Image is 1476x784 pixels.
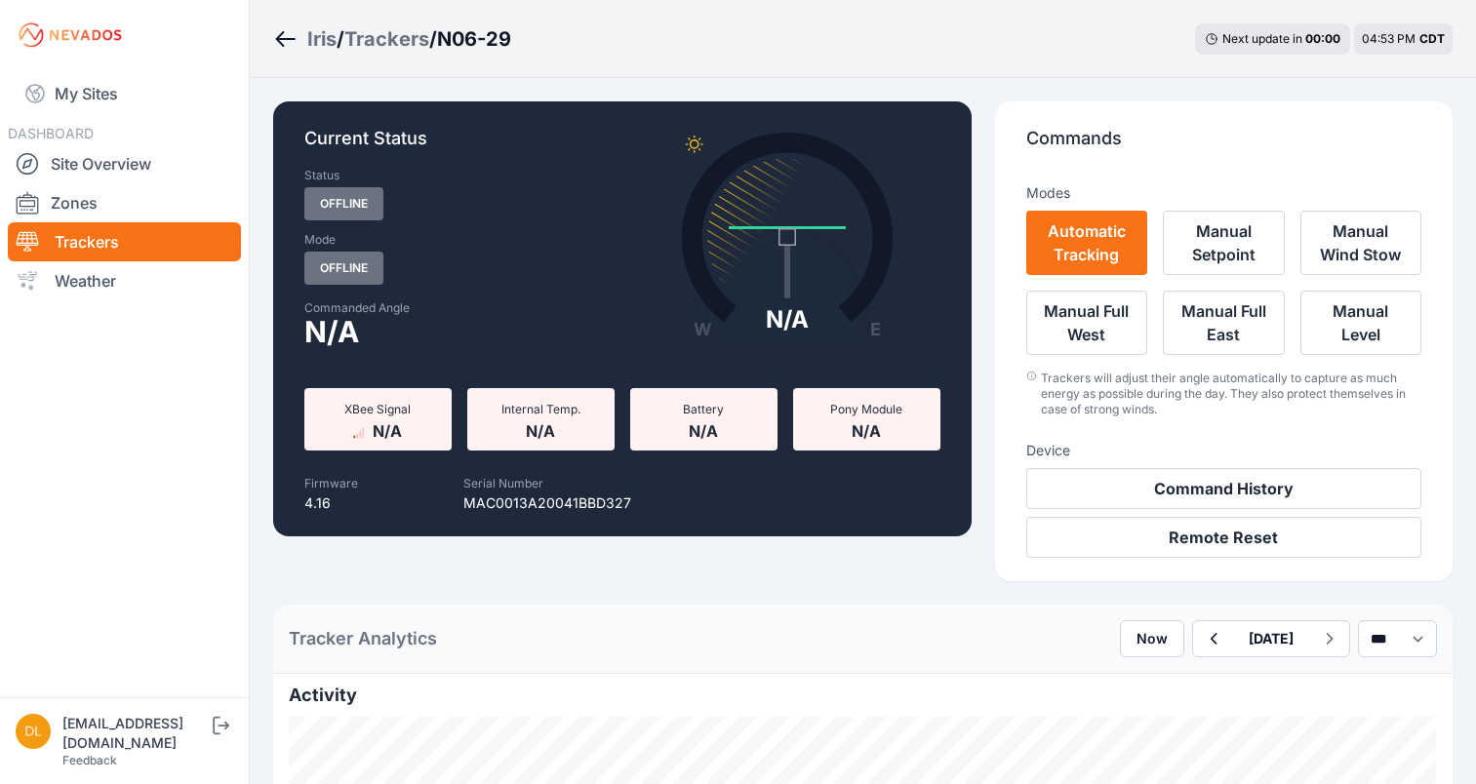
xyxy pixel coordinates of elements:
[1026,125,1421,168] p: Commands
[1419,31,1445,46] span: CDT
[437,25,511,53] h3: N06-29
[8,183,241,222] a: Zones
[852,417,881,441] span: N/A
[304,320,359,343] span: N/A
[304,125,940,168] p: Current Status
[1026,468,1421,509] button: Command History
[1300,291,1421,355] button: Manual Level
[304,232,336,248] label: Mode
[1026,517,1421,558] button: Remote Reset
[1163,291,1284,355] button: Manual Full East
[307,25,337,53] a: Iris
[501,402,580,416] span: Internal Temp.
[766,304,809,335] div: N/A
[304,187,383,220] span: Offline
[289,625,437,652] h2: Tracker Analytics
[526,417,555,441] span: N/A
[8,144,241,183] a: Site Overview
[1026,441,1421,460] h3: Device
[304,252,383,285] span: Offline
[344,25,429,53] a: Trackers
[337,25,344,53] span: /
[1163,211,1284,275] button: Manual Setpoint
[1305,31,1340,47] div: 00 : 00
[273,14,511,64] nav: Breadcrumb
[304,476,358,490] label: Firmware
[1041,371,1421,417] div: Trackers will adjust their angle automatically to capture as much energy as possible during the d...
[689,417,718,441] span: N/A
[1362,31,1416,46] span: 04:53 PM
[62,753,117,767] a: Feedback
[8,261,241,300] a: Weather
[1026,183,1070,203] h3: Modes
[1026,211,1147,275] button: Automatic Tracking
[344,402,411,416] span: XBee Signal
[429,25,437,53] span: /
[1120,620,1184,657] button: Now
[16,714,51,749] img: dlay@prim.com
[16,20,125,51] img: Nevados
[289,682,1437,709] h2: Activity
[8,222,241,261] a: Trackers
[1233,621,1309,656] button: [DATE]
[463,476,543,490] label: Serial Number
[683,402,724,416] span: Battery
[8,125,94,141] span: DASHBOARD
[8,70,241,117] a: My Sites
[1222,31,1302,46] span: Next update in
[373,417,402,441] span: N/A
[304,300,611,316] label: Commanded Angle
[830,402,902,416] span: Pony Module
[463,493,631,513] p: MAC0013A20041BBD327
[1300,211,1421,275] button: Manual Wind Stow
[304,168,339,183] label: Status
[304,493,358,513] p: 4.16
[62,714,209,753] div: [EMAIL_ADDRESS][DOMAIN_NAME]
[1026,291,1147,355] button: Manual Full West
